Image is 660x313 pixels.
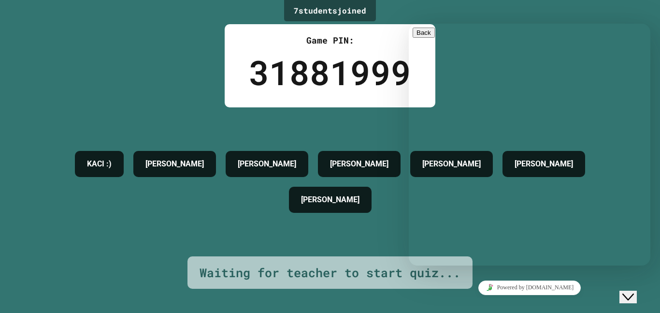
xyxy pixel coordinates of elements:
div: Waiting for teacher to start quiz... [200,264,460,282]
h4: KACI :) [87,158,112,170]
h4: [PERSON_NAME] [301,194,359,206]
h4: [PERSON_NAME] [145,158,204,170]
div: Game PIN: [249,34,411,47]
div: 31881999 [249,47,411,98]
iframe: chat widget [619,274,650,303]
h4: [PERSON_NAME] [330,158,388,170]
iframe: chat widget [409,277,650,298]
h4: [PERSON_NAME] [238,158,296,170]
iframe: chat widget [409,24,650,266]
